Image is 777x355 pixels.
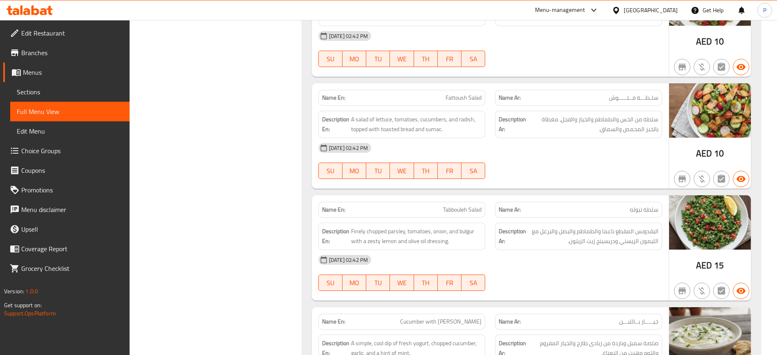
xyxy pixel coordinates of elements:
span: FR [441,165,458,177]
span: Full Menu View [17,107,123,116]
button: SA [461,51,485,67]
span: TU [369,53,387,65]
span: Fattoush Salad [446,94,481,102]
a: Edit Menu [10,121,130,141]
strong: Description Ar: [499,2,526,22]
span: [DATE] 02:42 PM [326,32,371,40]
span: WE [393,165,410,177]
span: SA [465,53,482,65]
a: Support.OpsPlatform [4,308,56,319]
button: WE [390,163,414,179]
span: FR [441,277,458,289]
span: TH [417,277,434,289]
span: 1.0.0 [25,286,38,297]
span: Version: [4,286,24,297]
span: Promotions [21,185,123,195]
button: Available [733,283,749,299]
button: Not branch specific item [674,59,690,75]
strong: Description En: [322,226,349,246]
strong: Name En: [322,317,345,326]
span: SA [465,277,482,289]
span: Choice Groups [21,146,123,156]
a: Branches [3,43,130,63]
span: Grocery Checklist [21,263,123,273]
div: Menu-management [535,5,585,15]
a: Full Menu View [10,102,130,121]
img: Tabbouleh_Salad638958504363367314.jpg [669,195,751,250]
a: Menus [3,63,130,82]
button: MO [343,163,366,179]
strong: Description Ar: [499,114,526,134]
button: TU [366,163,390,179]
span: Menus [23,67,123,77]
span: Branches [21,48,123,58]
img: Fattoush_Salad638958504362217290.jpg [669,83,751,138]
span: Menu disclaimer [21,205,123,214]
a: Menu disclaimer [3,200,130,219]
span: AED [696,145,712,161]
span: Sections [17,87,123,97]
a: Sections [10,82,130,102]
a: Choice Groups [3,141,130,161]
span: خیـــــار بــاللبـــن [619,317,658,326]
button: SU [318,275,343,291]
span: A salad of lettuce, tomatoes, cucumbers, and radish, topped with toasted bread and sumac. [351,114,482,134]
span: Coverage Report [21,244,123,254]
span: WE [393,277,410,289]
button: Not has choices [713,283,730,299]
span: 10 [714,145,724,161]
button: WE [390,51,414,67]
span: TH [417,53,434,65]
span: SU [322,277,339,289]
span: Cucumber with [PERSON_NAME] [400,317,481,326]
button: Not branch specific item [674,283,690,299]
span: WE [393,53,410,65]
span: MO [346,165,363,177]
span: 15 [714,257,724,273]
span: [DATE] 02:42 PM [326,256,371,264]
span: Coupons [21,165,123,175]
div: [GEOGRAPHIC_DATA] [624,6,678,15]
button: SU [318,51,343,67]
span: Edit Menu [17,126,123,136]
span: سلطة من الخس والطماطم والخيار والفجل، مغطاة بالخبز المحمص والسماق. [528,114,658,134]
span: TH [417,165,434,177]
button: Not branch specific item [674,171,690,187]
a: Promotions [3,180,130,200]
span: MO [346,277,363,289]
span: TU [369,277,387,289]
span: AED [696,257,712,273]
strong: Name En: [322,205,345,214]
button: MO [343,51,366,67]
strong: Name En: [322,94,345,102]
button: MO [343,275,366,291]
a: Coverage Report [3,239,130,259]
strong: Description Ar: [499,226,526,246]
button: FR [438,51,461,67]
span: AED [696,33,712,49]
a: Upsell [3,219,130,239]
button: FR [438,163,461,179]
button: Purchased item [694,171,710,187]
button: WE [390,275,414,291]
button: Purchased item [694,283,710,299]
button: SA [461,275,485,291]
span: سلطة تبوله [630,205,658,214]
button: Not has choices [713,171,730,187]
span: Upsell [21,224,123,234]
button: TH [414,275,438,291]
strong: Name Ar: [499,94,521,102]
a: Edit Restaurant [3,23,130,43]
a: Coupons [3,161,130,180]
span: Tabbouleh Salad [443,205,481,214]
button: FR [438,275,461,291]
a: Grocery Checklist [3,259,130,278]
span: Finely chopped parsley, tomatoes, onion, and bulgur with a zesty lemon and olive oil dressing. [351,226,482,246]
button: Available [733,171,749,187]
button: SA [461,163,485,179]
span: Edit Restaurant [21,28,123,38]
button: TU [366,275,390,291]
button: TH [414,163,438,179]
span: [DATE] 02:42 PM [326,144,371,152]
span: SU [322,165,339,177]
